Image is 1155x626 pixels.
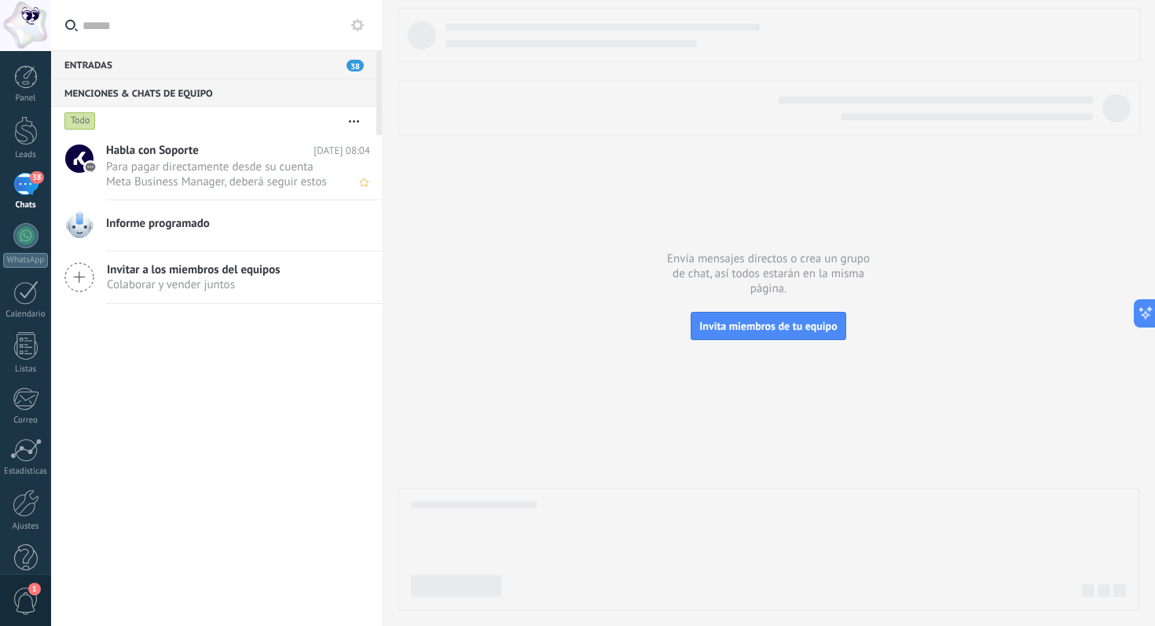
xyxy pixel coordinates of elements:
span: 1 [28,583,41,595]
span: Informe programado [106,216,210,232]
span: Para pagar directamente desde su cuenta Meta Business Manager, deberá seguir estos pasos: 1 - Ini... [106,159,340,189]
div: Listas [3,364,49,375]
button: Invita miembros de tu equipo [691,312,845,340]
span: Habla con Soporte [106,143,199,159]
div: Entradas [51,50,376,79]
div: Chats [3,200,49,210]
div: Calendario [3,309,49,320]
span: 38 [346,60,364,71]
div: Estadísticas [3,467,49,477]
span: Colaborar y vender juntos [107,277,280,292]
span: Invitar a los miembros del equipos [107,262,280,277]
span: Invita miembros de tu equipo [699,319,837,333]
div: Panel [3,93,49,104]
div: Correo [3,416,49,426]
div: Ajustes [3,522,49,532]
div: Menciones & Chats de equipo [51,79,376,107]
div: Leads [3,150,49,160]
span: 38 [30,171,43,184]
a: Habla con Soporte [DATE] 08:04 Para pagar directamente desde su cuenta Meta Business Manager, deb... [51,135,382,200]
span: [DATE] 08:04 [313,143,370,159]
div: WhatsApp [3,253,48,268]
div: Todo [64,112,96,130]
a: Informe programado [51,200,382,251]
